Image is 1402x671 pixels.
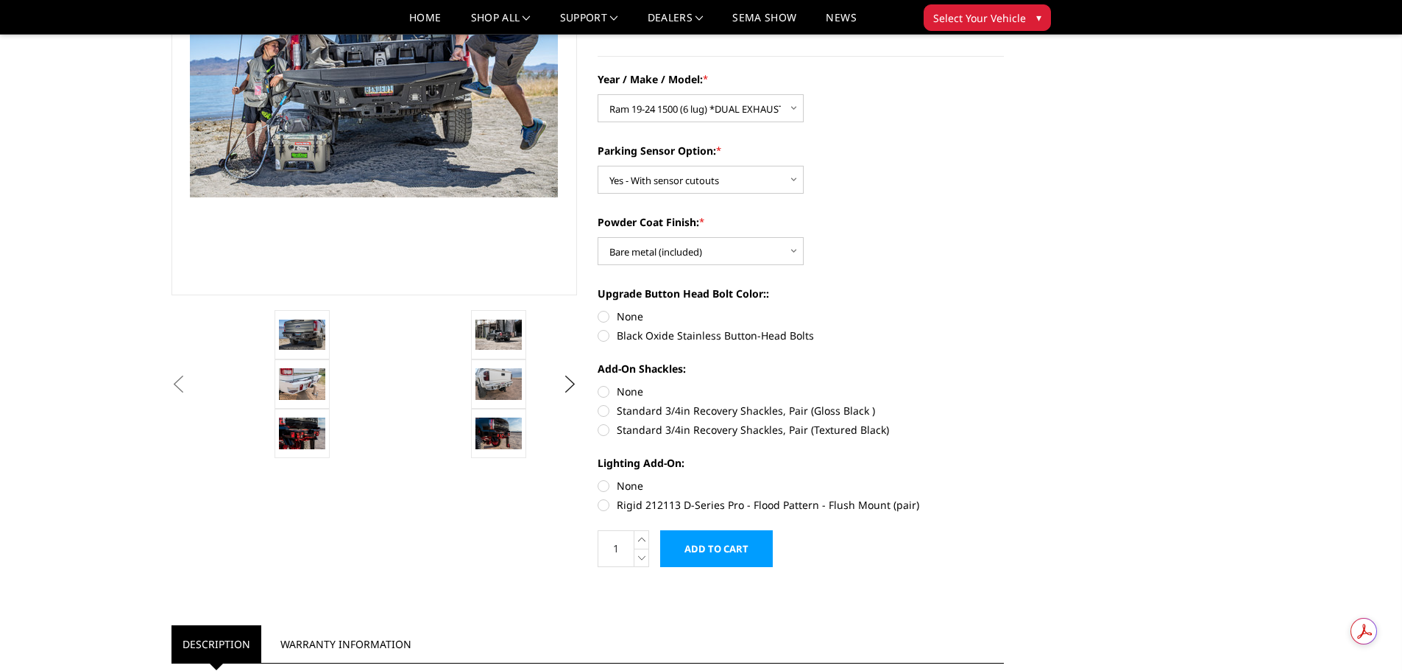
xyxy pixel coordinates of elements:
img: A2 Series - Rear Bumper [475,320,522,350]
img: A2 Series - Rear Bumper [475,368,522,399]
label: Standard 3/4in Recovery Shackles, Pair (Gloss Black ) [598,403,1004,418]
img: A2 Series - Rear Bumper [279,368,325,399]
button: Previous [168,373,190,396]
label: Upgrade Button Head Bolt Color:: [598,286,1004,301]
label: Lighting Add-On: [598,455,1004,471]
a: Support [560,13,618,34]
span: Select Your Vehicle [933,10,1026,26]
label: Year / Make / Model: [598,71,1004,87]
a: Dealers [648,13,704,34]
label: Black Oxide Stainless Button-Head Bolts [598,328,1004,343]
input: Add to Cart [660,530,773,567]
button: Select Your Vehicle [924,4,1051,31]
a: Warranty Information [269,625,422,663]
span: ▾ [1036,10,1041,25]
label: Parking Sensor Option: [598,143,1004,158]
label: Standard 3/4in Recovery Shackles, Pair (Textured Black) [598,422,1004,438]
button: Next [559,373,581,396]
label: None [598,384,1004,399]
label: Add-On Shackles: [598,361,1004,376]
img: A2 Series - Rear Bumper [279,418,325,449]
a: Description [171,625,261,663]
a: SEMA Show [732,13,796,34]
label: None [598,478,1004,493]
img: A2 Series - Rear Bumper [279,320,325,350]
label: Powder Coat Finish: [598,214,1004,230]
img: A2 Series - Rear Bumper [475,418,522,449]
a: News [826,13,856,34]
label: None [598,309,1004,324]
label: Rigid 212113 D-Series Pro - Flood Pattern - Flush Mount (pair) [598,497,1004,513]
a: Home [409,13,441,34]
a: shop all [471,13,531,34]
